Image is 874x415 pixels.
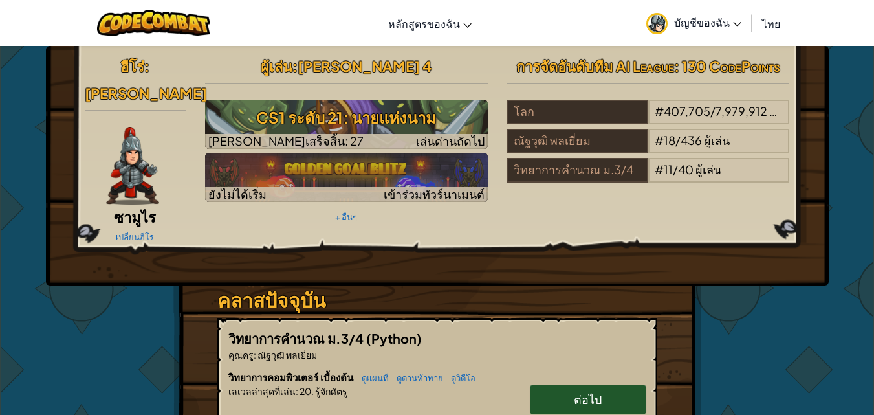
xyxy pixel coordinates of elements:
span: หลักสูตรของฉัน [388,17,460,30]
a: ดูด่านท้าทาย [390,373,443,383]
span: เล่นด่านถัดไป [416,133,485,148]
span: ผู้เล่น [704,133,730,148]
h3: คลาสปัจจุบัน [217,286,657,315]
span: [PERSON_NAME] 4 [298,57,432,75]
div: โลก [507,100,648,124]
span: บัญชีของฉัน [674,16,741,29]
img: avatar [646,13,668,34]
span: 40 [678,162,694,177]
span: ต่อไป [574,392,602,407]
span: 20. [298,385,314,397]
span: รู้จักศัตรู [314,385,347,397]
span: ซามูไร [114,208,156,226]
span: : [144,57,149,75]
h3: CS1 ระดับ 21: นายแห่งนาม [205,103,488,132]
a: เล่นด่านถัดไป [205,100,488,149]
span: : [296,385,298,397]
a: หลักสูตรของฉัน [382,6,478,41]
span: เข้าร่วมทัวร์นาเมนต์ [384,186,485,201]
span: / [673,162,678,177]
span: วิทยาการคอมพิวเตอร์ เบื้องต้น [228,371,355,383]
span: ผู้เล่น [261,57,292,75]
span: ผู้เล่น [769,104,795,118]
span: : 130 CodePoints [674,57,780,75]
span: ผู้เล่น [695,162,721,177]
a: ดูแผนที่ [355,373,389,383]
span: # [655,133,664,148]
span: (Python) [366,330,422,346]
span: / [675,133,681,148]
a: ไทย [756,6,787,41]
span: ณัฐวุฒิ พลเยี่ยม [256,349,317,361]
span: : [254,349,256,361]
span: # [655,104,664,118]
a: เปลี่ยนฮีโร่ [116,232,154,242]
div: ณัฐวุฒิ พลเยี่ยม [507,129,648,153]
a: ดูวิดีโอ [444,373,475,383]
span: ไทย [762,17,780,30]
a: โลก#407,705/7,979,912ผู้เล่น [507,112,790,127]
a: ณัฐวุฒิ พลเยี่ยม#18/436ผู้เล่น [507,141,790,156]
span: วิทยาการคำนวณ ม.3/4 [228,330,366,346]
span: [PERSON_NAME]เสร็จสิ้น: 27 [208,133,364,148]
span: คุณครู [228,349,254,361]
a: บัญชีของฉัน [640,3,748,43]
img: samurai.pose.png [106,127,159,205]
span: ฮีโร่ [120,57,144,75]
span: / [710,104,716,118]
a: วิทยาการคำนวณ ม.3/4#11/40ผู้เล่น [507,170,790,185]
img: CS1 ระดับ 21: นายแห่งนาม [205,100,488,149]
a: ยังไม่ได้เริ่มเข้าร่วมทัวร์นาเมนต์ [205,153,488,202]
span: การจัดอันดับทีม AI League [516,57,674,75]
span: : [292,57,298,75]
span: เลเวลล่าสุดที่เล่น [228,385,296,397]
span: 436 [681,133,702,148]
a: + อื่นๆ [335,212,357,222]
span: [PERSON_NAME] [85,84,207,102]
span: 407,705 [664,104,710,118]
span: ยังไม่ได้เริ่ม [208,186,267,201]
img: CodeCombat logo [97,10,210,36]
img: Golden Goal [205,153,488,202]
span: # [655,162,664,177]
span: 7,979,912 [716,104,767,118]
span: 11 [664,162,673,177]
span: 18 [664,133,675,148]
div: วิทยาการคำนวณ ม.3/4 [507,158,648,183]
